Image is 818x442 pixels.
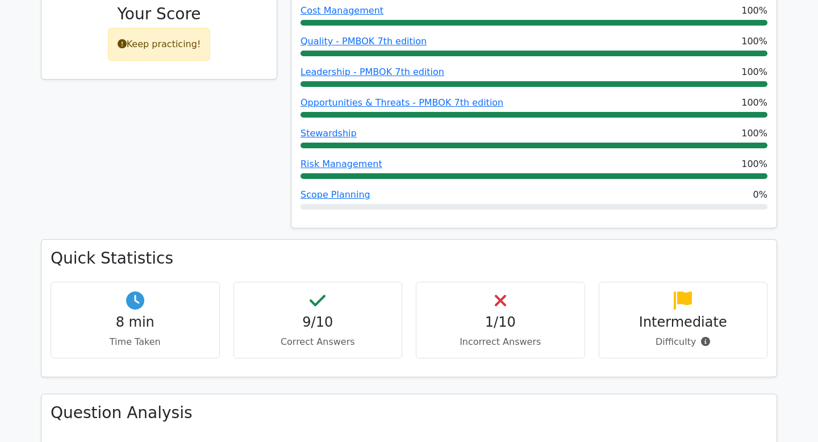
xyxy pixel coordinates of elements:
h4: 8 min [60,314,210,331]
span: 100% [741,4,767,18]
div: Keep practicing! [108,28,211,61]
h3: Quick Statistics [51,249,767,268]
span: 100% [741,96,767,110]
a: Risk Management [301,159,382,169]
h3: Question Analysis [51,403,767,423]
a: Quality - PMBOK 7th edition [301,36,427,47]
p: Difficulty [608,335,758,349]
h4: 9/10 [243,314,393,331]
span: 100% [741,35,767,48]
h4: Intermediate [608,314,758,331]
a: Opportunities & Threats - PMBOK 7th edition [301,97,503,108]
p: Correct Answers [243,335,393,349]
span: 0% [753,188,767,202]
a: Stewardship [301,128,357,139]
span: 100% [741,157,767,171]
a: Leadership - PMBOK 7th edition [301,66,444,77]
span: 100% [741,127,767,140]
h3: Your Score [51,5,268,24]
p: Incorrect Answers [425,335,575,349]
a: Scope Planning [301,189,370,200]
span: 100% [741,65,767,79]
a: Cost Management [301,5,383,16]
h4: 1/10 [425,314,575,331]
p: Time Taken [60,335,210,349]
